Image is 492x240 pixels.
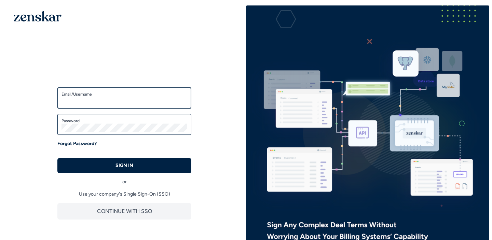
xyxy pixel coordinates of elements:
[57,191,191,198] p: Use your company's Single Sign-On (SSO)
[57,203,191,220] button: CONTINUE WITH SSO
[57,173,191,185] div: or
[115,162,133,169] p: SIGN IN
[14,11,61,22] img: 1OGAJ2xQqyY4LXKgY66KYq0eOWRCkrZdAb3gUhuVAqdWPZE9SRJmCz+oDMSn4zDLXe31Ii730ItAGKgCKgCCgCikA4Av8PJUP...
[61,91,187,97] label: Email/Username
[57,140,97,147] a: Forgot Password?
[57,158,191,173] button: SIGN IN
[61,118,187,124] label: Password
